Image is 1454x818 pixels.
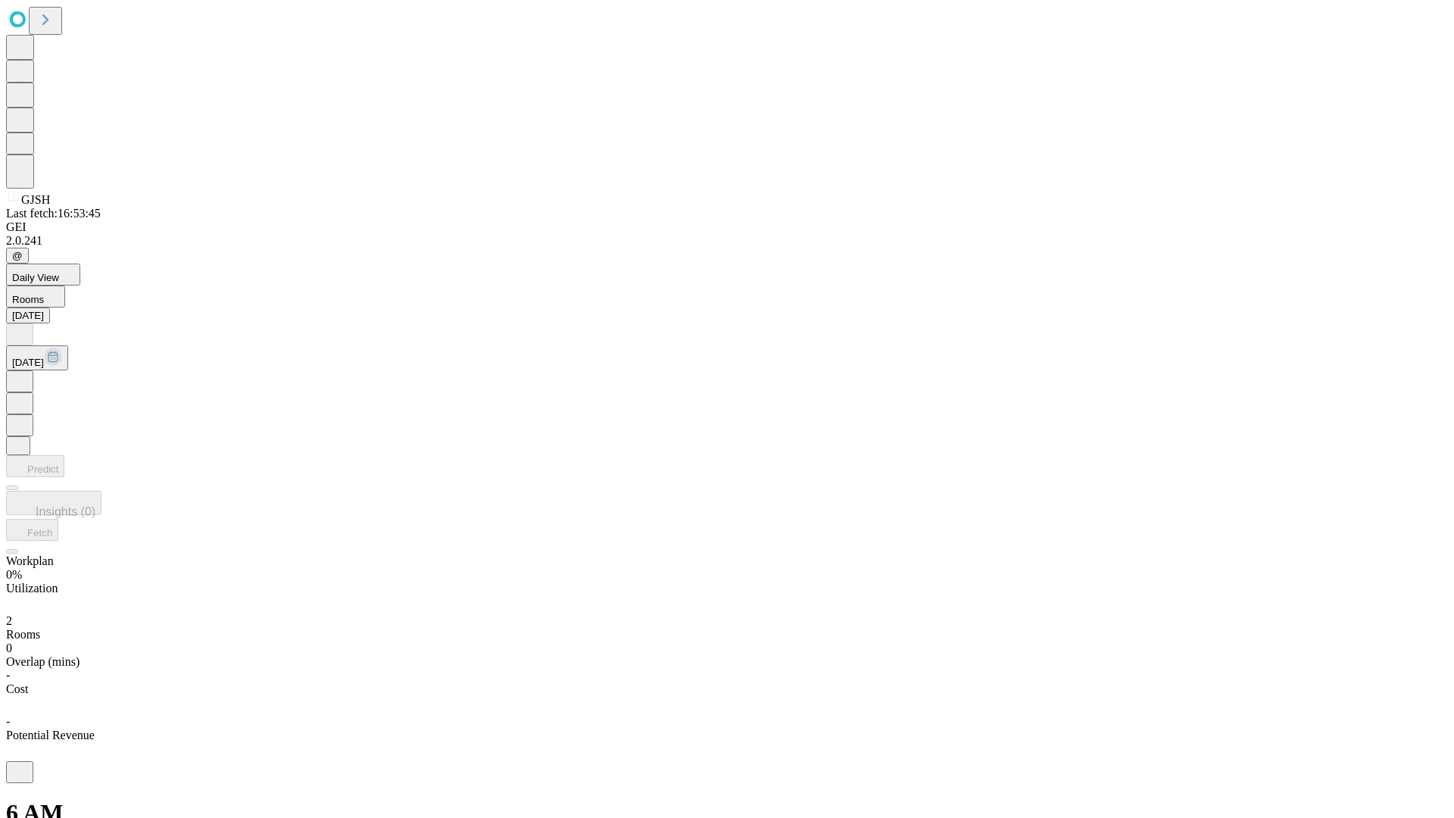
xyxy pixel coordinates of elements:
button: Fetch [6,519,58,541]
span: Utilization [6,582,58,595]
span: 0% [6,568,22,581]
button: [DATE] [6,308,50,323]
button: @ [6,248,29,264]
span: 0 [6,642,12,654]
span: Potential Revenue [6,729,95,742]
button: Predict [6,455,64,477]
span: Workplan [6,554,54,567]
span: @ [12,250,23,261]
span: Cost [6,682,28,695]
span: Rooms [6,628,40,641]
div: GEI [6,220,1448,234]
span: Last fetch: 16:53:45 [6,207,101,220]
div: 2.0.241 [6,234,1448,248]
span: - [6,715,10,728]
span: Insights (0) [36,505,95,518]
span: - [6,669,10,682]
span: Daily View [12,272,59,283]
button: Insights (0) [6,491,101,515]
span: GJSH [21,193,50,206]
button: [DATE] [6,345,68,370]
span: 2 [6,614,12,627]
button: Rooms [6,286,65,308]
span: Overlap (mins) [6,655,80,668]
button: Daily View [6,264,80,286]
span: [DATE] [12,357,44,368]
span: Rooms [12,294,44,305]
